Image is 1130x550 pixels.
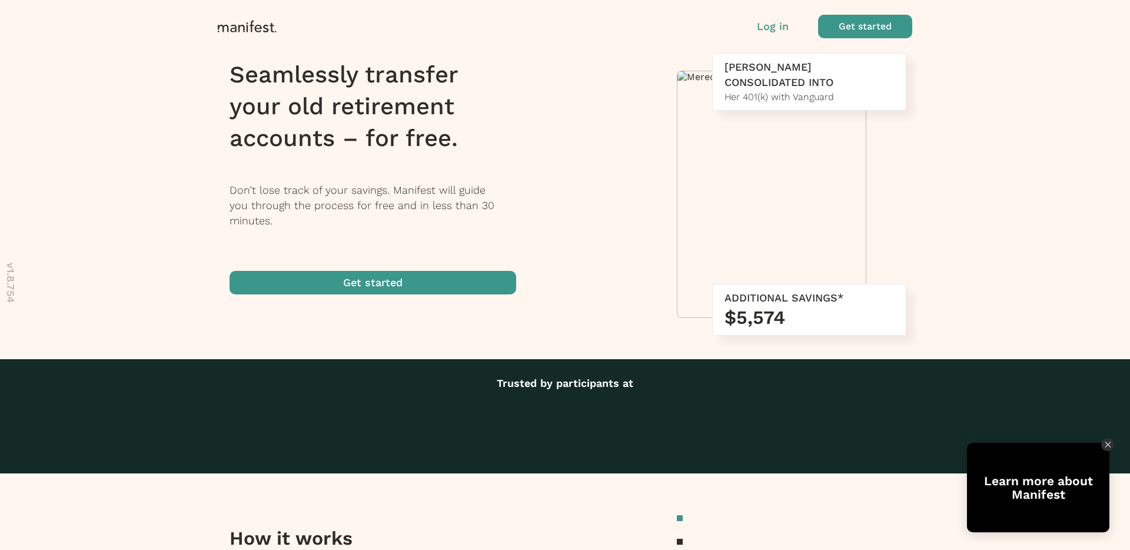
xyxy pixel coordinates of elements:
[757,19,789,34] button: Log in
[230,271,516,294] button: Get started
[724,90,894,104] div: Her 401(k) with Vanguard
[677,71,866,82] img: Meredith
[230,526,493,550] h3: How it works
[724,290,894,306] div: ADDITIONAL SAVINGS*
[724,59,894,90] div: [PERSON_NAME] CONSOLIDATED INTO
[818,15,912,38] button: Get started
[1101,438,1114,451] div: Close Tolstoy widget
[724,306,894,329] h3: $5,574
[967,474,1109,501] div: Learn more about Manifest
[967,443,1109,532] div: Tolstoy bubble widget
[230,183,531,228] p: Don’t lose track of your savings. Manifest will guide you through the process for free and in les...
[3,263,18,303] p: v 1.8.754
[967,443,1109,532] div: Open Tolstoy
[967,443,1109,532] div: Open Tolstoy widget
[230,59,531,154] h1: Seamlessly transfer your old retirement accounts – for free.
